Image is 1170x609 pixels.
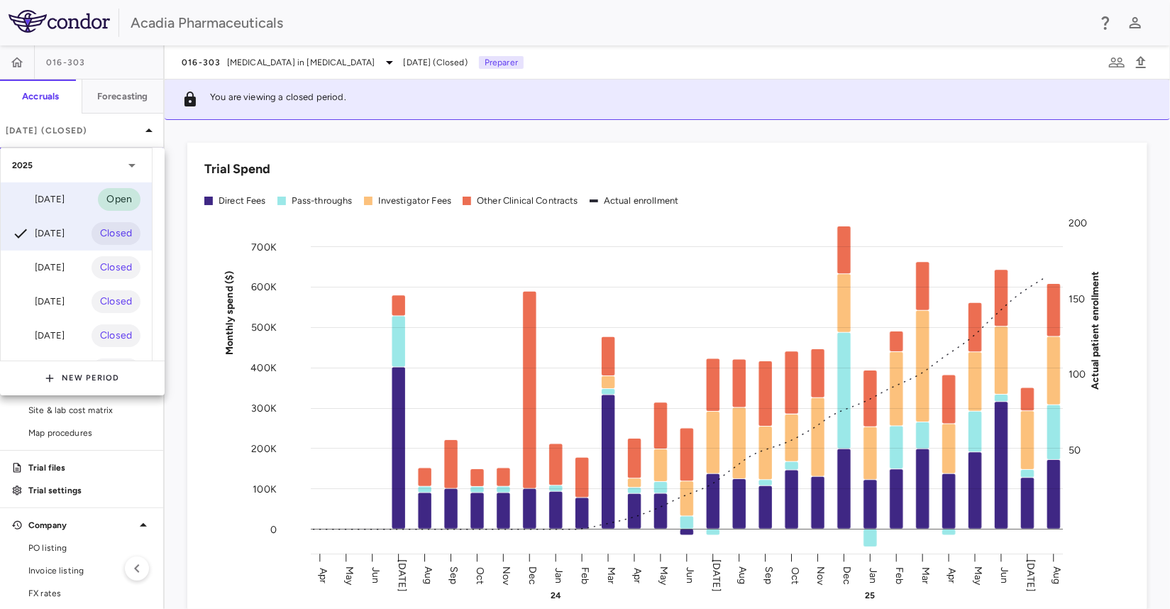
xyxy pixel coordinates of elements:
[92,328,140,344] span: Closed
[12,259,65,276] div: [DATE]
[98,192,140,207] span: Open
[92,260,140,275] span: Closed
[92,226,140,241] span: Closed
[12,225,65,242] div: [DATE]
[12,191,65,208] div: [DATE]
[12,293,65,310] div: [DATE]
[92,294,140,309] span: Closed
[45,367,120,390] button: New Period
[1,148,152,182] div: 2025
[12,327,65,344] div: [DATE]
[12,159,33,172] p: 2025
